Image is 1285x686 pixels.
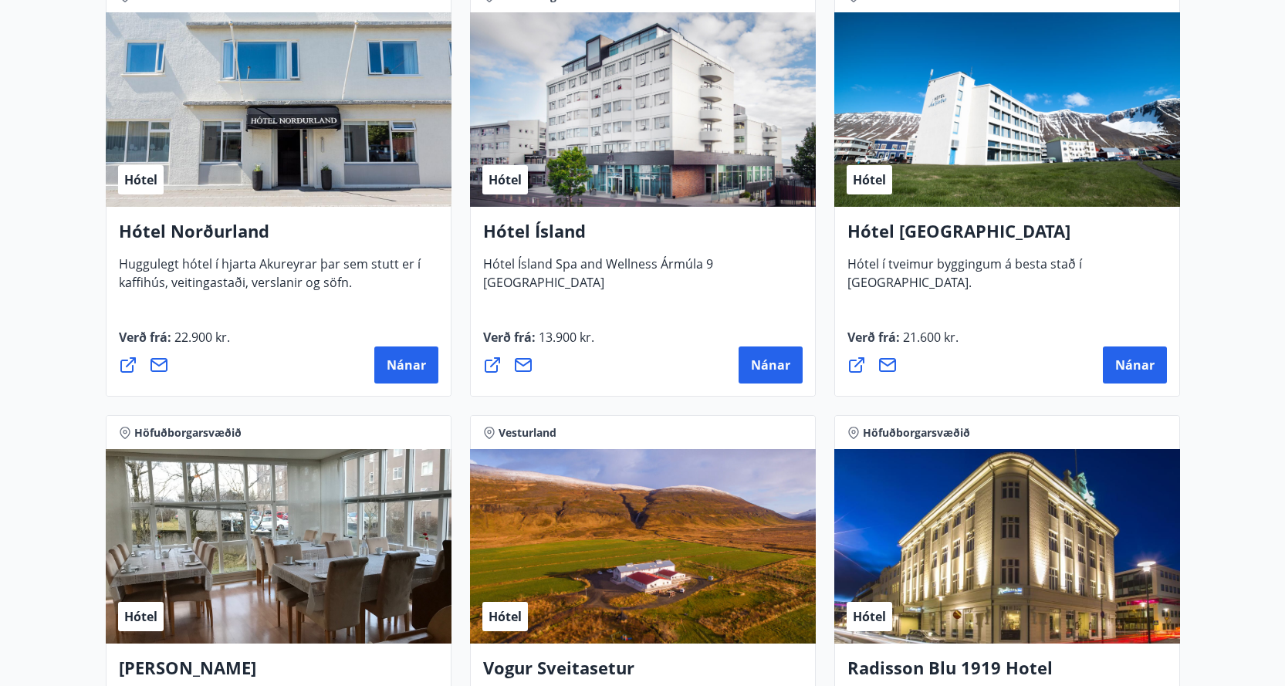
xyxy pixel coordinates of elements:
[751,357,790,373] span: Nánar
[483,219,803,255] h4: Hótel Ísland
[847,219,1167,255] h4: Hótel [GEOGRAPHIC_DATA]
[1115,357,1155,373] span: Nánar
[374,346,438,384] button: Nánar
[483,329,594,358] span: Verð frá :
[124,608,157,625] span: Hótel
[483,255,713,303] span: Hótel Ísland Spa and Wellness Ármúla 9 [GEOGRAPHIC_DATA]
[499,425,556,441] span: Vesturland
[387,357,426,373] span: Nánar
[119,219,438,255] h4: Hótel Norðurland
[847,255,1082,303] span: Hótel í tveimur byggingum á besta stað í [GEOGRAPHIC_DATA].
[847,329,959,358] span: Verð frá :
[119,329,230,358] span: Verð frá :
[489,608,522,625] span: Hótel
[134,425,242,441] span: Höfuðborgarsvæðið
[1103,346,1167,384] button: Nánar
[119,255,421,303] span: Huggulegt hótel í hjarta Akureyrar þar sem stutt er í kaffihús, veitingastaði, verslanir og söfn.
[739,346,803,384] button: Nánar
[853,171,886,188] span: Hótel
[489,171,522,188] span: Hótel
[124,171,157,188] span: Hótel
[863,425,970,441] span: Höfuðborgarsvæðið
[171,329,230,346] span: 22.900 kr.
[853,608,886,625] span: Hótel
[536,329,594,346] span: 13.900 kr.
[900,329,959,346] span: 21.600 kr.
